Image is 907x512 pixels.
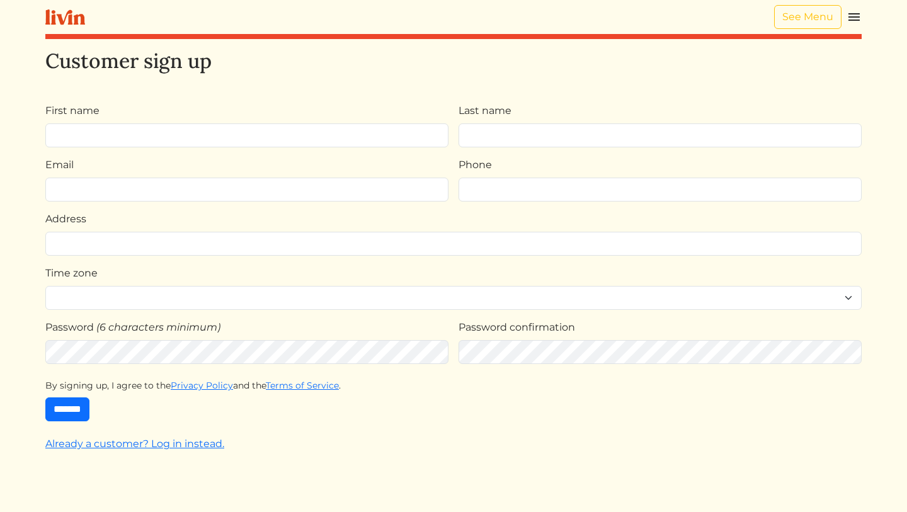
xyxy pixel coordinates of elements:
label: Last name [459,103,511,118]
a: Privacy Policy [171,380,233,391]
img: livin-logo-a0d97d1a881af30f6274990eb6222085a2533c92bbd1e4f22c21b4f0d0e3210c.svg [45,9,85,25]
h2: Customer sign up [45,49,862,73]
a: Already a customer? Log in instead. [45,438,224,450]
label: Password confirmation [459,320,575,335]
label: Time zone [45,266,98,281]
label: First name [45,103,100,118]
div: By signing up, I agree to the and the . [45,379,862,392]
a: See Menu [774,5,841,29]
a: Terms of Service [266,380,339,391]
em: (6 characters minimum) [96,321,220,333]
img: menu_hamburger-cb6d353cf0ecd9f46ceae1c99ecbeb4a00e71ca567a856bd81f57e9d8c17bb26.svg [847,9,862,25]
label: Email [45,157,74,173]
label: Phone [459,157,492,173]
label: Password [45,320,94,335]
label: Address [45,212,86,227]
